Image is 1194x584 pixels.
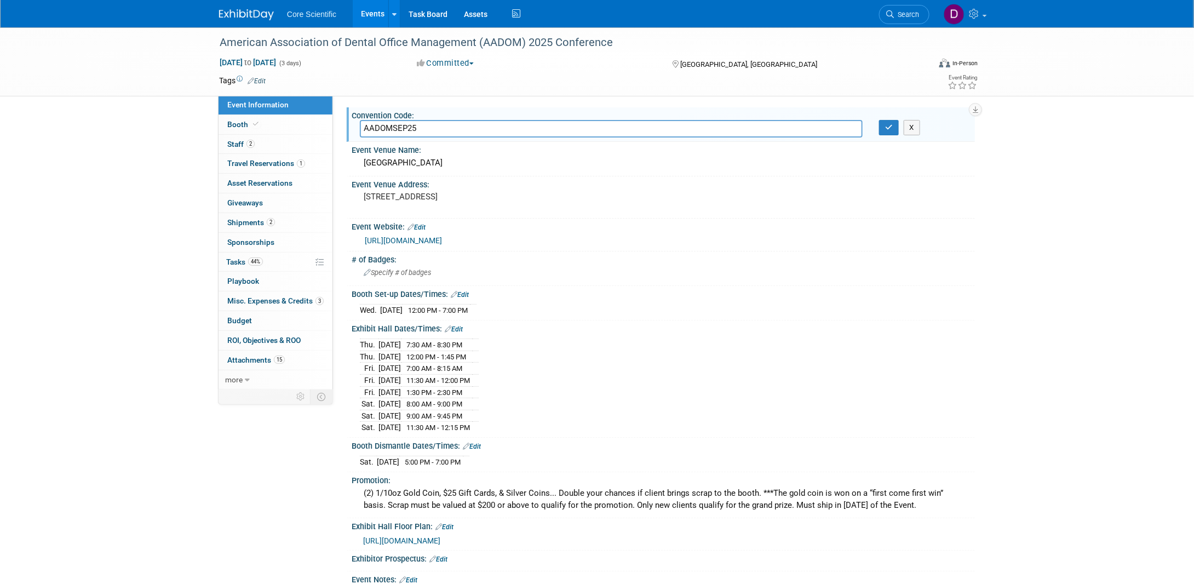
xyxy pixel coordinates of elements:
a: ROI, Objectives & ROO [219,331,332,350]
div: American Association of Dental Office Management (AADOM) 2025 Conference [216,33,913,53]
span: 7:30 AM - 8:30 PM [406,341,462,349]
span: [GEOGRAPHIC_DATA], [GEOGRAPHIC_DATA] [680,60,817,68]
a: Attachments15 [219,351,332,370]
span: Specify # of badges [364,268,431,277]
td: [DATE] [378,422,401,433]
td: Toggle Event Tabs [311,390,333,404]
div: Event Rating [948,75,977,81]
a: Search [879,5,929,24]
span: 1:30 PM - 2:30 PM [406,388,462,397]
span: Travel Reservations [227,159,305,168]
pre: [STREET_ADDRESS] [364,192,599,202]
span: (3 days) [278,60,301,67]
a: Asset Reservations [219,174,332,193]
a: Edit [399,576,417,584]
span: 1 [297,159,305,168]
span: 7:00 AM - 8:15 AM [406,364,462,373]
td: [DATE] [380,305,403,316]
a: Event Information [219,95,332,114]
a: Edit [435,523,454,531]
a: Edit [248,77,266,85]
span: Playbook [227,277,259,285]
div: Booth Dismantle Dates/Times: [352,438,975,452]
span: to [243,58,253,67]
span: [DATE] [DATE] [219,58,277,67]
a: Edit [407,224,426,231]
span: 15 [274,356,285,364]
a: Shipments2 [219,213,332,232]
td: Sat. [360,410,378,422]
span: Core Scientific [287,10,336,19]
div: Exhibit Hall Dates/Times: [352,320,975,335]
a: more [219,370,332,390]
span: Sponsorships [227,238,274,247]
td: Personalize Event Tab Strip [291,390,311,404]
span: Tasks [226,257,263,266]
td: [DATE] [378,363,401,375]
td: [DATE] [378,339,401,351]
td: Sat. [360,422,378,433]
a: Budget [219,311,332,330]
div: Convention Code: [352,107,975,121]
td: [DATE] [378,410,401,422]
img: Danielle Wiesemann [944,4,965,25]
span: Budget [227,316,252,325]
i: Booth reservation complete [253,121,259,127]
div: Booth Set-up Dates/Times: [352,286,975,300]
span: 9:00 AM - 9:45 PM [406,412,462,420]
span: 8:00 AM - 9:00 PM [406,400,462,408]
td: Fri. [360,386,378,398]
img: ExhibitDay [219,9,274,20]
div: Exhibit Hall Floor Plan: [352,518,975,533]
span: 12:00 PM - 1:45 PM [406,353,466,361]
div: Event Website: [352,219,975,233]
td: Thu. [360,351,378,363]
td: [DATE] [378,386,401,398]
div: # of Badges: [352,251,975,265]
span: 44% [248,257,263,266]
a: Sponsorships [219,233,332,252]
div: [GEOGRAPHIC_DATA] [360,154,967,171]
div: In-Person [952,59,978,67]
span: Shipments [227,218,275,227]
a: Edit [445,325,463,333]
span: more [225,375,243,384]
a: Edit [451,291,469,299]
td: [DATE] [377,456,399,468]
div: Event Venue Name: [352,142,975,156]
a: [URL][DOMAIN_NAME] [365,236,442,245]
span: Event Information [227,100,289,109]
a: Giveaways [219,193,332,213]
td: [DATE] [378,375,401,387]
span: Search [894,10,919,19]
td: Fri. [360,363,378,375]
td: Tags [219,75,266,86]
span: 11:30 AM - 12:00 PM [406,376,470,385]
div: Exhibitor Prospectus: [352,551,975,565]
button: X [904,120,921,135]
span: Booth [227,120,261,129]
div: (2) 1/10oz Gold Coin, $25 Gift Cards, & Silver Coins... Double your chances if client brings scra... [360,485,967,514]
span: 2 [267,218,275,226]
span: 11:30 AM - 12:15 PM [406,423,470,432]
span: ROI, Objectives & ROO [227,336,301,345]
td: [DATE] [378,351,401,363]
td: Sat. [360,398,378,410]
a: Booth [219,115,332,134]
a: Travel Reservations1 [219,154,332,173]
span: 5:00 PM - 7:00 PM [405,458,461,466]
span: Staff [227,140,255,148]
button: Committed [413,58,478,69]
a: Staff2 [219,135,332,154]
span: 2 [246,140,255,148]
td: Wed. [360,305,380,316]
span: Giveaways [227,198,263,207]
td: [DATE] [378,398,401,410]
a: Edit [463,443,481,450]
td: Thu. [360,339,378,351]
span: 12:00 PM - 7:00 PM [408,306,468,314]
a: Misc. Expenses & Credits3 [219,291,332,311]
a: [URL][DOMAIN_NAME] [363,536,440,545]
div: Event Format [865,57,978,73]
